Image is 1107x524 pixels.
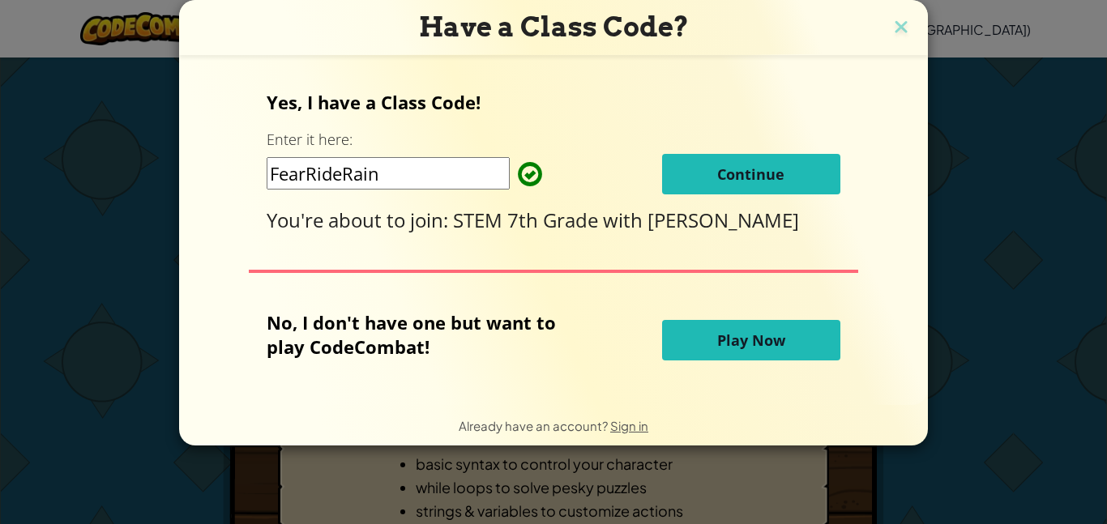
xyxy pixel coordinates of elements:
button: Play Now [662,320,840,360]
span: Have a Class Code? [419,11,689,43]
span: with [603,207,648,233]
label: Enter it here: [267,130,353,150]
p: Yes, I have a Class Code! [267,90,840,114]
span: [PERSON_NAME] [648,207,799,233]
a: Sign in [610,418,648,433]
span: Already have an account? [459,418,610,433]
span: STEM 7th Grade [453,207,603,233]
img: close icon [891,16,912,40]
button: Continue [662,154,840,194]
span: You're about to join: [267,207,453,233]
span: Play Now [717,330,785,350]
p: No, I don't have one but want to play CodeCombat! [267,310,580,359]
span: Continue [717,164,784,184]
